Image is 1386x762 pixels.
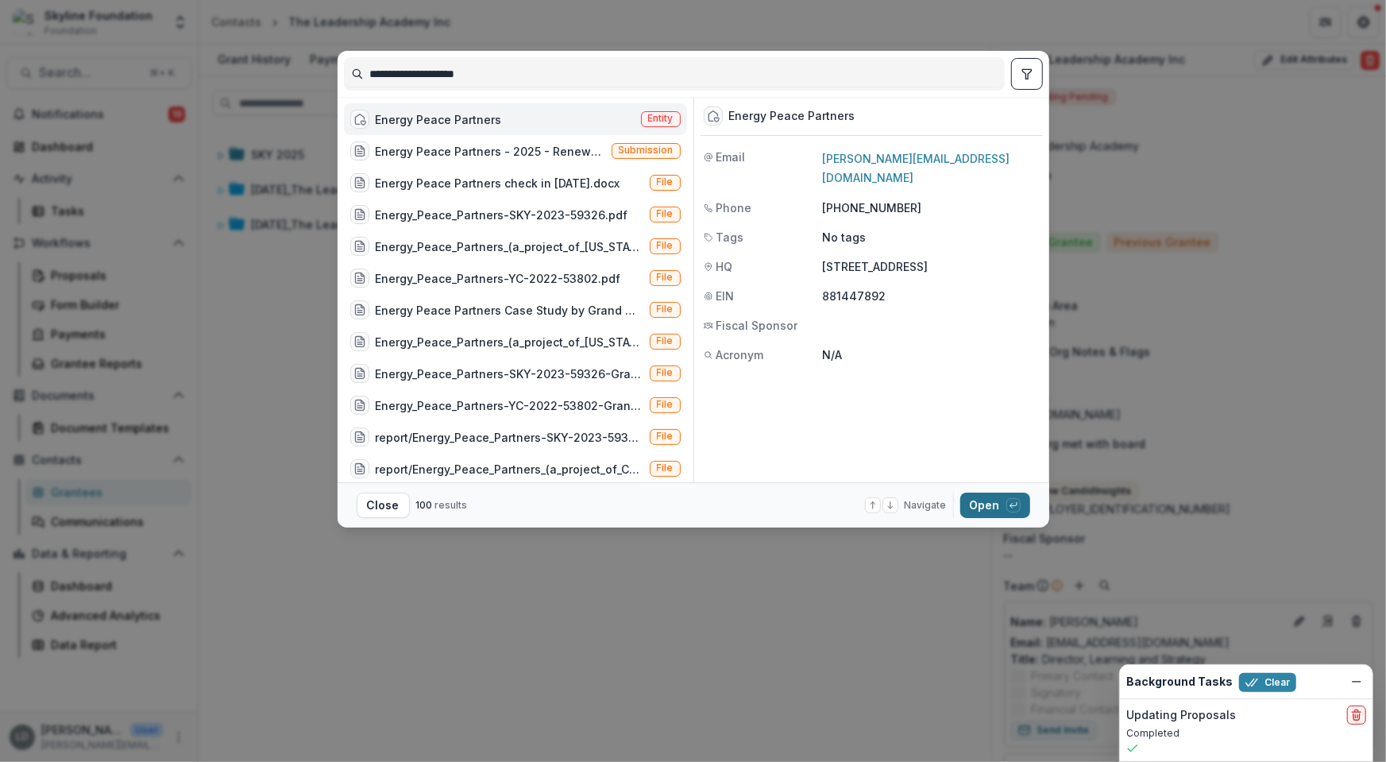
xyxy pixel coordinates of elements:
[657,176,674,188] span: File
[1239,673,1296,692] button: Clear
[1126,709,1236,722] h2: Updating Proposals
[435,499,468,511] span: results
[823,152,1010,184] a: [PERSON_NAME][EMAIL_ADDRESS][DOMAIN_NAME]
[648,113,674,124] span: Entity
[376,366,643,382] div: Energy_Peace_Partners-SKY-2023-59326-Grant_Agreement_December_26_2023.pdf
[657,272,674,283] span: File
[960,493,1030,518] button: Open
[905,498,947,513] span: Navigate
[716,346,764,363] span: Acronym
[1126,726,1366,741] p: Completed
[716,149,746,165] span: Email
[376,238,643,255] div: Energy_Peace_Partners_(a_project_of_[US_STATE]_Clean_Energy_Fund_Innovations)-YC-2022-53802.pdf
[729,110,855,123] div: Energy Peace Partners
[657,399,674,410] span: File
[823,229,867,246] p: No tags
[716,229,744,246] span: Tags
[376,111,502,128] div: Energy Peace Partners
[657,335,674,346] span: File
[657,462,674,474] span: File
[823,199,1040,216] p: [PHONE_NUMBER]
[716,317,798,334] span: Fiscal Sponsor
[376,334,643,350] div: Energy_Peace_Partners_(a_project_of_[US_STATE]_Clean_Energy_Fund_Innovations)-YC-2022-53802-Grant...
[376,461,643,478] div: report/Energy_Peace_Partners_(a_project_of_CalCEF_Innovations)-YC-2022-53802-Grant_Report.pdf
[1347,672,1366,691] button: Dismiss
[716,199,752,216] span: Phone
[657,304,674,315] span: File
[1011,58,1043,90] button: toggle filters
[376,207,628,223] div: Energy_Peace_Partners-SKY-2023-59326.pdf
[376,429,643,446] div: report/Energy_Peace_Partners-SKY-2023-59326-Grant_Report.pdf
[376,175,620,191] div: Energy Peace Partners check in [DATE].docx
[1347,706,1366,725] button: delete
[716,258,733,275] span: HQ
[376,143,605,160] div: Energy Peace Partners - 2025 - Renewal Application
[357,493,410,518] button: Close
[657,431,674,442] span: File
[716,288,735,304] span: EIN
[619,145,674,156] span: Submission
[376,302,643,319] div: Energy Peace Partners Case Study by Grand Challenges [GEOGRAPHIC_DATA]pdf
[823,258,1040,275] p: [STREET_ADDRESS]
[823,288,1040,304] p: 881447892
[823,346,1040,363] p: N/A
[376,397,643,414] div: Energy_Peace_Partners-YC-2022-53802-Grant_Agreement_December_04_2023.pdf
[1126,675,1233,689] h2: Background Tasks
[657,208,674,219] span: File
[376,270,621,287] div: Energy_Peace_Partners-YC-2022-53802.pdf
[657,367,674,378] span: File
[416,499,433,511] span: 100
[657,240,674,251] span: File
